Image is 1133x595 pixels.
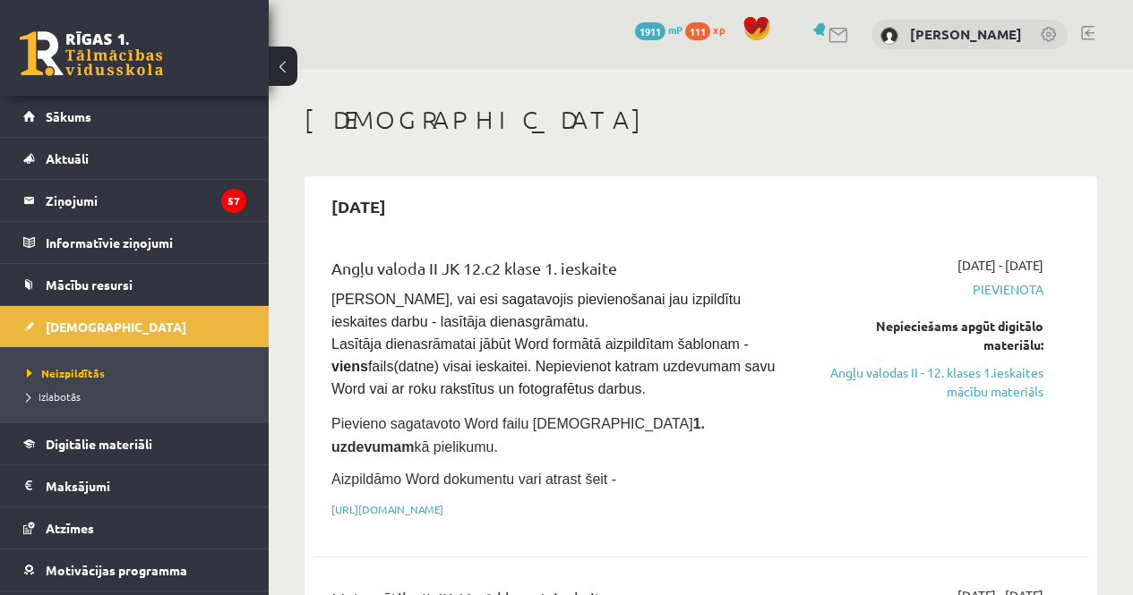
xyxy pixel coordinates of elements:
[957,256,1043,275] span: [DATE] - [DATE]
[824,280,1043,299] span: Pievienota
[910,25,1022,43] a: [PERSON_NAME]
[23,138,246,179] a: Aktuāli
[23,222,246,263] a: Informatīvie ziņojumi
[331,416,705,455] span: Pievieno sagatavoto Word failu [DEMOGRAPHIC_DATA] kā pielikumu.
[27,365,251,381] a: Neizpildītās
[46,436,152,452] span: Digitālie materiāli
[23,96,246,137] a: Sākums
[46,562,187,578] span: Motivācijas programma
[23,264,246,305] a: Mācību resursi
[46,180,246,221] legend: Ziņojumi
[23,507,246,548] a: Atzīmes
[27,388,251,404] a: Izlabotās
[668,22,682,37] span: mP
[46,222,246,263] legend: Informatīvie ziņojumi
[46,108,91,124] span: Sākums
[331,359,368,374] strong: viens
[305,105,1097,135] h1: [DEMOGRAPHIC_DATA]
[46,520,94,536] span: Atzīmes
[331,292,779,396] span: [PERSON_NAME], vai esi sagatavojis pievienošanai jau izpildītu ieskaites darbu - lasītāja dienasg...
[331,256,797,289] div: Angļu valoda II JK 12.c2 klase 1. ieskaite
[23,465,246,506] a: Maksājumi
[685,22,710,40] span: 111
[27,366,105,380] span: Neizpildītās
[635,22,665,40] span: 1911
[20,31,163,76] a: Rīgas 1. Tālmācības vidusskola
[221,189,246,213] i: 57
[46,465,246,506] legend: Maksājumi
[331,502,443,516] a: [URL][DOMAIN_NAME]
[23,549,246,591] a: Motivācijas programma
[23,306,246,347] a: [DEMOGRAPHIC_DATA]
[313,185,404,227] h2: [DATE]
[46,150,89,166] span: Aktuāli
[46,319,186,335] span: [DEMOGRAPHIC_DATA]
[685,22,734,37] a: 111 xp
[27,389,81,404] span: Izlabotās
[824,363,1043,401] a: Angļu valodas II - 12. klases 1.ieskaites mācību materiāls
[331,416,705,455] strong: 1. uzdevumam
[331,472,616,487] span: Aizpildāmo Word dokumentu vari atrast šeit -
[713,22,725,37] span: xp
[824,317,1043,354] div: Nepieciešams apgūt digitālo materiālu:
[23,180,246,221] a: Ziņojumi57
[23,423,246,464] a: Digitālie materiāli
[635,22,682,37] a: 1911 mP
[46,276,133,293] span: Mācību resursi
[880,27,898,45] img: Tīna Tauriņa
